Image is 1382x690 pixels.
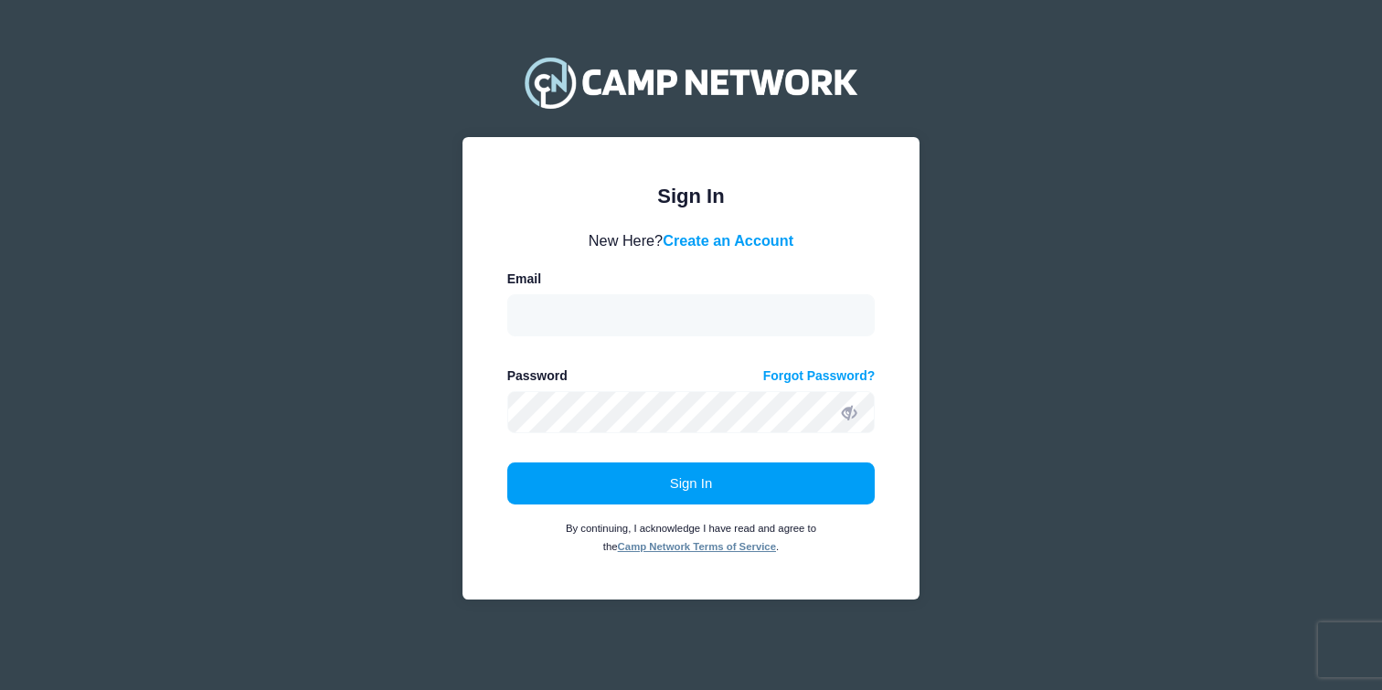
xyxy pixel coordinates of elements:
[763,366,876,386] a: Forgot Password?
[507,229,876,251] div: New Here?
[507,181,876,211] div: Sign In
[507,366,568,386] label: Password
[507,462,876,504] button: Sign In
[566,523,816,552] small: By continuing, I acknowledge I have read and agree to the .
[516,46,866,119] img: Camp Network
[663,232,793,249] a: Create an Account
[507,270,541,289] label: Email
[618,541,776,552] a: Camp Network Terms of Service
